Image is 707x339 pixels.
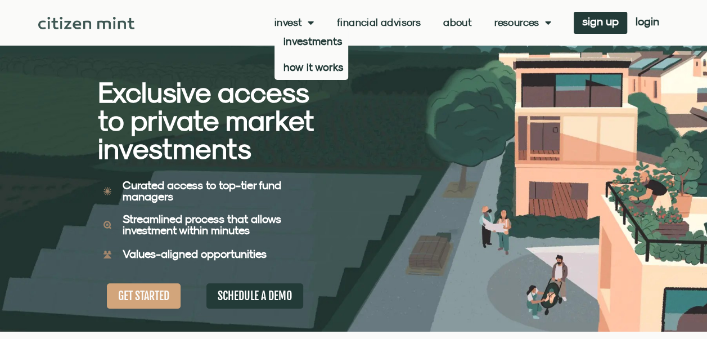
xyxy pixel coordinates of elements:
[123,212,281,237] b: Streamlined process that allows investment within minutes
[274,28,348,54] a: investments
[582,17,619,25] span: sign up
[274,17,551,28] nav: Menu
[627,12,668,34] a: login
[274,54,348,80] a: how it works
[218,289,292,303] span: SCHEDULE A DEMO
[206,283,303,309] a: SCHEDULE A DEMO
[494,17,551,28] a: Resources
[337,17,421,28] a: Financial Advisors
[274,28,348,80] ul: Invest
[123,247,267,260] b: Values-aligned opportunities
[274,17,314,28] a: Invest
[118,289,169,303] span: GET STARTED
[123,179,281,203] b: Curated access to top-tier fund managers
[636,17,659,25] span: login
[574,12,627,34] a: sign up
[443,17,472,28] a: About
[98,78,314,163] h2: Exclusive access to private market investments
[38,17,134,29] img: Citizen Mint
[107,283,181,309] a: GET STARTED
